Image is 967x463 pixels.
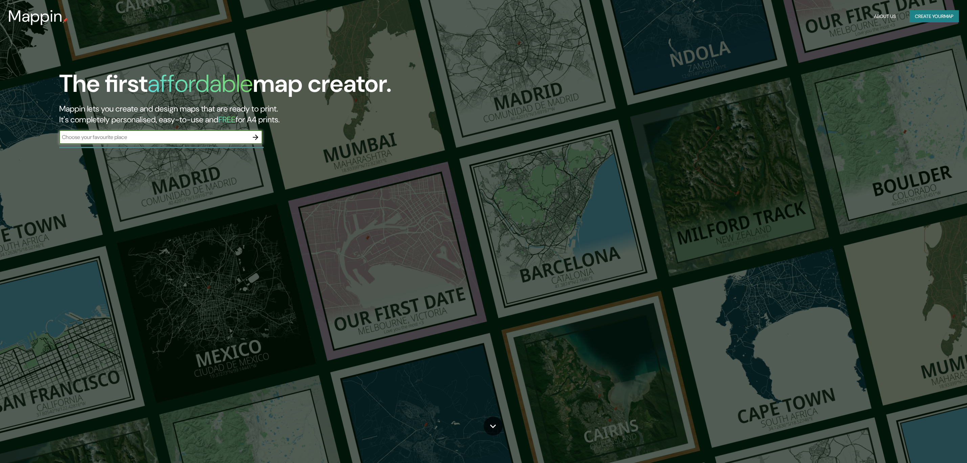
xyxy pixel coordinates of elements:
button: About Us [871,10,899,23]
iframe: Help widget launcher [907,437,960,456]
h5: FREE [218,114,236,125]
input: Choose your favourite place [59,133,249,141]
h3: Mappin [8,7,63,26]
h2: Mappin lets you create and design maps that are ready to print. It's completely personalised, eas... [59,103,543,125]
h1: The first map creator. [59,69,392,103]
button: Create yourmap [909,10,959,23]
h1: affordable [148,68,253,99]
img: mappin-pin [63,18,68,23]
